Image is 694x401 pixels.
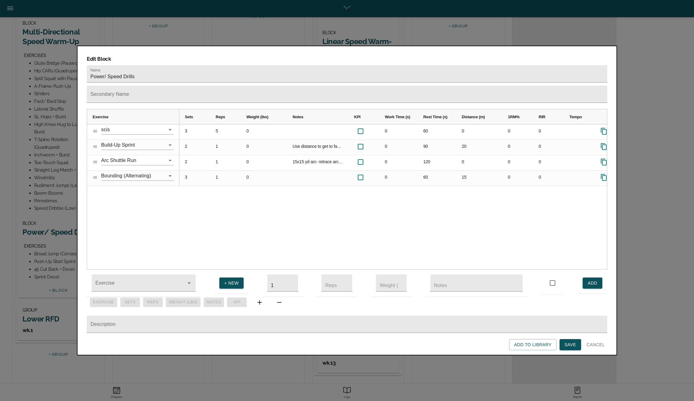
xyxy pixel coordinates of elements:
span: Add to Library [514,341,552,349]
span: Exercise [93,115,109,119]
span: ADD [588,279,597,287]
span: + NEW [224,279,239,287]
span: RIR [539,115,545,119]
button: Open [166,172,174,180]
div: 3 [179,124,210,140]
span: Save [564,341,576,349]
h3: Edit Block [87,55,607,62]
input: Reps [321,274,352,292]
div: 0 [502,124,533,140]
div: 0 [379,171,418,186]
input: Notes [430,274,523,292]
div: 60 [418,171,456,186]
div: 15x15 yd arc- retrace arc at the top back to start [287,155,349,170]
span: Reps [216,115,225,119]
button: Open [185,279,193,287]
div: 0 [456,155,502,170]
div: 0 [379,140,418,155]
button: Cancel [584,339,607,350]
button: Save [560,339,581,350]
button: Add to Library [509,339,556,350]
span: KPI [354,115,361,119]
span: Tempo [569,115,582,119]
input: Sets [267,274,298,292]
div: 0 [533,140,564,155]
button: Open [166,141,174,149]
span: Weight (lbs) [246,115,268,119]
div: 3 [179,171,210,186]
div: 20 [456,140,502,155]
div: 15 [456,171,502,186]
div: 0 [379,155,418,170]
div: 0 [456,124,502,140]
div: 90 [418,140,456,155]
div: 0 [241,124,287,140]
span: 1RM% [508,115,520,119]
div: 1 [210,140,241,155]
div: 1 [210,155,241,170]
span: Cancel [587,341,605,349]
div: 0 [502,171,533,186]
div: 5 [210,124,241,140]
div: 0 [502,155,533,170]
span: Distance (m) [462,115,485,119]
div: 120 [418,155,456,170]
button: + NEW [219,277,244,289]
div: 2 [179,155,210,170]
button: Open [166,156,174,165]
span: Notes [293,115,303,119]
div: 0 [379,124,418,140]
div: 0 [533,155,564,170]
span: Work Time (s) [385,115,410,119]
div: 0 [241,140,287,155]
div: 2 [179,140,210,155]
span: Rest Time (s) [423,115,447,119]
div: 1 [210,171,241,186]
div: 60 [418,124,456,140]
span: Sets [185,115,193,119]
div: 0 [241,171,287,186]
div: 0 [241,155,287,170]
button: Open [166,125,174,134]
input: Weight (lbs) [376,274,407,292]
div: Use distance to get to fastest speed you can. Start slow and smooth. [287,140,349,155]
div: 0 [533,171,564,186]
button: ADD [583,277,602,289]
div: 0 [502,140,533,155]
div: 0 [533,124,564,140]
